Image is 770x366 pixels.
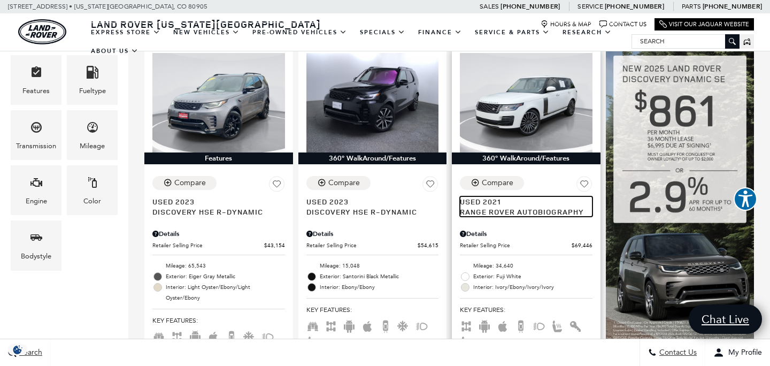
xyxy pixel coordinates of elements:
span: Transmission [30,118,43,140]
button: Compare Vehicle [460,176,524,190]
div: BodystyleBodystyle [11,220,61,270]
span: Bodystyle [30,228,43,250]
span: Apple Car-Play [207,332,220,340]
div: MileageMileage [67,110,118,160]
aside: Accessibility Help Desk [734,187,757,213]
span: Heated Seats [306,338,319,345]
span: Backup Camera [379,322,392,329]
button: Save Vehicle [576,176,592,196]
span: Keyless Entry [569,322,582,329]
span: Android Auto [478,322,491,329]
span: Used 2023 [152,196,277,207]
span: Retailer Selling Price [152,241,264,249]
a: Used 2023Discovery HSE R-Dynamic [306,196,439,217]
img: 2023 Land Rover Discovery HSE R-Dynamic [152,53,285,152]
div: Mileage [80,140,105,152]
span: Retailer Selling Price [306,241,418,249]
a: EXPRESS STORE [84,23,167,42]
a: Retailer Selling Price $54,615 [306,241,439,249]
input: Search [632,35,739,48]
span: Key Features : [460,304,592,316]
span: Apple Car-Play [496,322,509,329]
a: Pre-Owned Vehicles [246,23,353,42]
a: [PHONE_NUMBER] [703,2,762,11]
div: Compare [174,178,206,188]
span: Features [30,63,43,85]
li: Mileage: 15,048 [306,261,439,271]
span: Backup Camera [514,322,527,329]
div: Engine [26,195,47,207]
div: Compare [328,178,360,188]
span: $43,154 [264,241,285,249]
a: Retailer Selling Price $43,154 [152,241,285,249]
img: Opt-Out Icon [5,344,30,355]
span: Used 2021 [460,196,584,207]
span: Backup Camera [225,332,238,340]
span: Fueltype [86,63,99,85]
span: Interior: Light Oyster/Ebony/Light Oyster/Ebony [166,282,285,303]
a: Hours & Map [541,20,591,28]
span: AWD [460,322,473,329]
span: Interior: Ivory/Ebony/Ivory/Ivory [473,282,592,293]
span: Service [577,3,603,10]
a: Contact Us [599,20,646,28]
a: Chat Live [689,304,762,334]
span: My Profile [724,348,762,357]
a: Used 2023Discovery HSE R-Dynamic [152,196,285,217]
span: Fog Lights [261,332,274,340]
img: 2023 Land Rover Discovery HSE R-Dynamic [306,53,439,152]
div: Pricing Details - Range Rover Autobiography [460,229,592,239]
span: Android Auto [343,322,356,329]
span: Engine [30,173,43,195]
a: Visit Our Jaguar Website [659,20,749,28]
span: Leather Seats [460,338,473,345]
a: Finance [412,23,468,42]
a: Land Rover [US_STATE][GEOGRAPHIC_DATA] [84,18,327,30]
div: Features [22,85,50,97]
li: Mileage: 34,640 [460,261,592,271]
span: AWD [325,322,337,329]
a: Used 2021Range Rover Autobiography [460,196,592,217]
span: Exterior: Fuji White [473,271,592,282]
div: 360° WalkAround/Features [452,152,600,164]
span: Color [86,173,99,195]
span: Contact Us [657,348,697,357]
div: FueltypeFueltype [67,55,118,105]
span: Key Features : [306,304,439,316]
button: Compare Vehicle [152,176,217,190]
div: ColorColor [67,165,118,215]
a: Service & Parts [468,23,556,42]
div: Compare [482,178,513,188]
span: Android Auto [189,332,202,340]
span: Range Rover Autobiography [460,207,584,217]
img: Land Rover [18,19,66,44]
section: Click to Open Cookie Consent Modal [5,344,30,355]
div: Features [144,152,293,164]
span: Cooled Seats [243,332,256,340]
a: Research [556,23,618,42]
div: 360° WalkAround/Features [298,152,447,164]
span: Fog Lights [415,322,428,329]
button: Open user profile menu [705,339,770,366]
span: Sales [480,3,499,10]
button: Compare Vehicle [306,176,371,190]
button: Explore your accessibility options [734,187,757,211]
span: Land Rover [US_STATE][GEOGRAPHIC_DATA] [91,18,321,30]
a: Retailer Selling Price $69,446 [460,241,592,249]
nav: Main Navigation [84,23,632,60]
span: Exterior: Santorini Black Metallic [320,271,439,282]
a: land-rover [18,19,66,44]
span: Third Row Seats [306,322,319,329]
a: About Us [84,42,145,60]
div: Pricing Details - Discovery HSE R-Dynamic [306,229,439,239]
span: Mileage [86,118,99,140]
span: $54,615 [418,241,438,249]
a: New Vehicles [167,23,246,42]
button: Save Vehicle [422,176,438,196]
span: AWD [171,332,183,340]
a: [PHONE_NUMBER] [605,2,664,11]
span: Cooled Seats [397,322,410,329]
span: Used 2023 [306,196,431,207]
a: [PHONE_NUMBER] [500,2,560,11]
span: Retailer Selling Price [460,241,572,249]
